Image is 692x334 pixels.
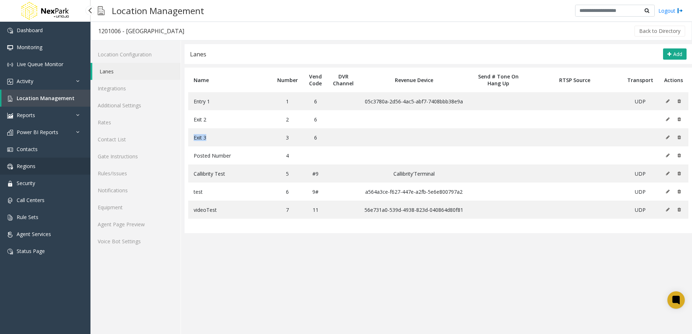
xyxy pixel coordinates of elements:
th: Revenue Device [359,68,469,92]
span: Exit 2 [194,116,206,123]
td: UDP [622,183,659,201]
img: 'icon' [7,45,13,51]
td: 56e731a0-539d-4938-823d-040864d80f81 [359,201,469,219]
th: Name [188,68,272,92]
span: Posted Number [194,152,231,159]
td: #9 [303,164,328,183]
a: Agent Page Preview [90,216,181,233]
a: Voice Bot Settings [90,233,181,250]
td: 1 [272,92,303,110]
a: Integrations [90,80,181,97]
td: a564a3ce-f627-447e-a2fb-5e6e800797a2 [359,183,469,201]
th: Vend Code [303,68,328,92]
img: 'icon' [7,62,13,68]
img: 'icon' [7,232,13,237]
td: 7 [272,201,303,219]
td: 9# [303,183,328,201]
a: Location Management [1,90,90,107]
span: test [194,188,203,195]
span: Power BI Reports [17,129,58,136]
td: UDP [622,201,659,219]
span: Callibrity Test [194,170,225,177]
td: 11 [303,201,328,219]
h3: Location Management [108,2,208,20]
span: Call Centers [17,197,45,204]
th: Transport [622,68,659,92]
a: Rules/Issues [90,165,181,182]
img: 'icon' [7,147,13,153]
img: 'icon' [7,79,13,85]
span: Add [673,51,682,57]
span: Regions [17,163,35,170]
td: 5 [272,164,303,183]
img: 'icon' [7,113,13,119]
img: 'icon' [7,198,13,204]
span: Dashboard [17,27,43,34]
img: 'icon' [7,28,13,34]
span: Agent Services [17,231,51,237]
img: 'icon' [7,215,13,220]
td: UDP [622,164,659,183]
div: Lanes [190,50,206,59]
a: Gate Instructions [90,148,181,165]
td: 05c3780a-2d56-4ac5-abf7-7408bbb38e9a [359,92,469,110]
span: Reports [17,112,35,119]
th: Number [272,68,303,92]
img: 'icon' [7,181,13,187]
span: Exit 3 [194,134,206,141]
td: 6 [272,183,303,201]
a: Equipment [90,199,181,216]
a: Notifications [90,182,181,199]
th: RTSP Source [528,68,622,92]
span: Location Management [17,95,75,102]
button: Add [663,48,687,60]
td: 3 [272,128,303,146]
td: 2 [272,110,303,128]
span: Entry 1 [194,98,210,105]
th: DVR Channel [328,68,359,92]
span: Contacts [17,146,38,153]
a: Logout [658,7,683,14]
td: 4 [272,146,303,164]
img: logout [677,7,683,14]
img: 'icon' [7,164,13,170]
span: Activity [17,78,33,85]
td: 6 [303,110,328,128]
td: Callibrity'Terminal [359,164,469,183]
span: Rule Sets [17,214,38,220]
td: UDP [622,92,659,110]
img: 'icon' [7,249,13,254]
button: Back to Directory [634,26,685,37]
div: 1201006 - [GEOGRAPHIC_DATA] [98,26,184,36]
a: Rates [90,114,181,131]
th: Send # Tone On Hang Up [469,68,528,92]
span: Monitoring [17,44,42,51]
span: Security [17,180,35,187]
img: 'icon' [7,130,13,136]
th: Actions [659,68,688,92]
span: Live Queue Monitor [17,61,63,68]
a: Additional Settings [90,97,181,114]
img: pageIcon [98,2,105,20]
span: videoTest [194,206,217,213]
a: Location Configuration [90,46,181,63]
td: 6 [303,128,328,146]
img: 'icon' [7,96,13,102]
a: Contact List [90,131,181,148]
a: Lanes [92,63,181,80]
span: Status Page [17,248,45,254]
td: 6 [303,92,328,110]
